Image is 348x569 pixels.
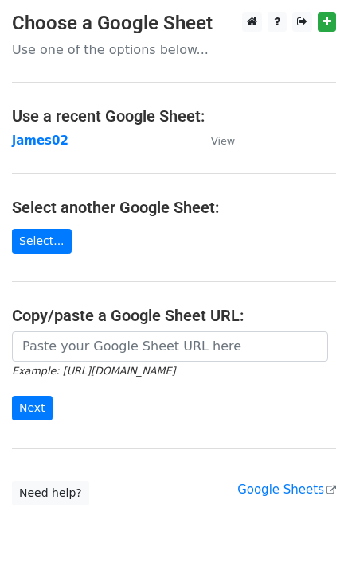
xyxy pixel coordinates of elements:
[12,134,68,148] a: james02
[211,135,235,147] small: View
[12,365,175,377] small: Example: [URL][DOMAIN_NAME]
[12,396,53,420] input: Next
[12,12,336,35] h3: Choose a Google Sheet
[12,306,336,325] h4: Copy/paste a Google Sheet URL:
[237,482,336,497] a: Google Sheets
[12,198,336,217] h4: Select another Google Sheet:
[12,41,336,58] p: Use one of the options below...
[195,134,235,148] a: View
[12,481,89,505] a: Need help?
[12,331,328,362] input: Paste your Google Sheet URL here
[12,106,336,126] h4: Use a recent Google Sheet:
[12,229,72,254] a: Select...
